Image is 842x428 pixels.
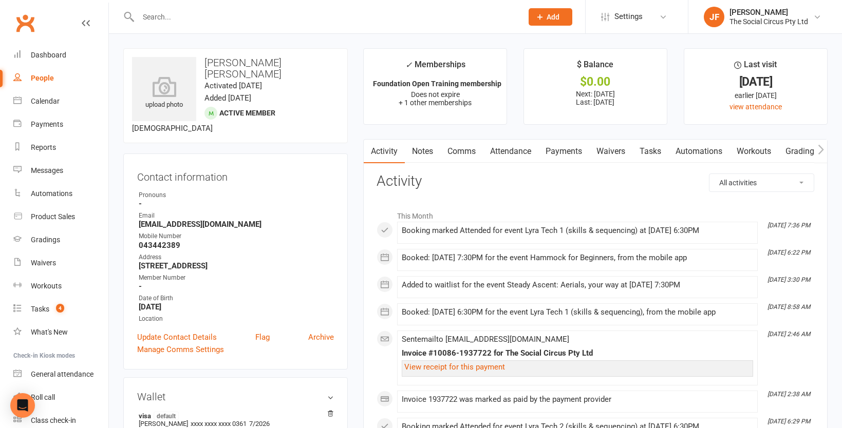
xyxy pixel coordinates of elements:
span: Does not expire [411,90,460,99]
a: Archive [308,331,334,343]
time: Added [DATE] [204,93,251,103]
a: Tasks 4 [13,298,108,321]
strong: 043442389 [139,241,334,250]
div: earlier [DATE] [694,90,818,101]
div: Last visit [734,58,777,76]
a: Automations [13,182,108,205]
a: Dashboard [13,44,108,67]
a: What's New [13,321,108,344]
div: Booked: [DATE] 6:30PM for the event Lyra Tech 1 (skills & sequencing), from the mobile app [402,308,753,317]
a: Attendance [483,140,538,163]
div: Invoice 1937722 was marked as paid by the payment provider [402,395,753,404]
a: Workouts [13,275,108,298]
a: Activity [364,140,405,163]
strong: Foundation Open Training membership [373,80,501,88]
div: Email [139,211,334,221]
a: People [13,67,108,90]
div: Memberships [405,58,465,77]
span: Settings [614,5,643,28]
a: Messages [13,159,108,182]
div: Tasks [31,305,49,313]
a: Manage Comms Settings [137,343,224,356]
input: Search... [135,10,515,24]
h3: Activity [377,173,814,189]
div: Member Number [139,273,334,283]
div: Waivers [31,259,56,267]
a: Calendar [13,90,108,113]
div: $ Balance [577,58,613,76]
i: [DATE] 2:46 AM [768,330,810,338]
h3: Wallet [137,391,334,402]
strong: - [139,199,334,208]
div: Payments [31,120,63,128]
a: Automations [668,140,729,163]
a: Workouts [729,140,778,163]
i: [DATE] 3:30 PM [768,276,810,283]
span: default [154,412,179,420]
i: [DATE] 8:58 AM [768,303,810,310]
a: View receipt for this payment [404,362,505,372]
div: Mobile Number [139,231,334,241]
p: Next: [DATE] Last: [DATE] [533,90,658,106]
li: This Month [377,205,814,222]
span: xxxx xxxx xxxx 0361 [191,420,247,427]
strong: [STREET_ADDRESS] [139,261,334,270]
div: Booking marked Attended for event Lyra Tech 1 (skills & sequencing) at [DATE] 6:30PM [402,226,753,235]
a: Reports [13,136,108,159]
span: Sent email to [EMAIL_ADDRESS][DOMAIN_NAME] [402,335,569,344]
div: $0.00 [533,76,658,87]
div: Automations [31,189,72,198]
a: Comms [440,140,483,163]
h3: Contact information [137,167,334,183]
a: Gradings [13,228,108,251]
div: [PERSON_NAME] [729,8,808,17]
a: Payments [13,113,108,136]
span: Add [547,13,559,21]
div: Dashboard [31,51,66,59]
strong: visa [139,412,329,420]
div: What's New [31,328,68,336]
span: 7/2026 [249,420,270,427]
div: Gradings [31,236,60,244]
strong: - [139,282,334,291]
a: Flag [255,331,270,343]
div: Invoice #10086-1937722 for The Social Circus Pty Ltd [402,349,753,358]
div: Location [139,314,334,324]
div: Open Intercom Messenger [10,393,35,418]
div: Product Sales [31,212,75,221]
a: Tasks [632,140,668,163]
a: General attendance kiosk mode [13,363,108,386]
div: Reports [31,143,56,151]
div: General attendance [31,370,93,378]
a: Clubworx [12,10,38,36]
a: Waivers [589,140,632,163]
div: [DATE] [694,76,818,87]
span: Active member [219,109,275,117]
a: Waivers [13,251,108,275]
div: Booked: [DATE] 7:30PM for the event Hammock for Beginners, from the mobile app [402,254,753,262]
strong: [EMAIL_ADDRESS][DOMAIN_NAME] [139,220,334,229]
button: Add [529,8,572,26]
div: Address [139,252,334,262]
span: 4 [56,304,64,313]
div: The Social Circus Pty Ltd [729,17,808,26]
div: Roll call [31,393,55,401]
div: JF [704,7,724,27]
div: People [31,74,54,82]
a: Notes [405,140,440,163]
span: + 1 other memberships [399,99,472,107]
a: Payments [538,140,589,163]
a: Product Sales [13,205,108,228]
div: Calendar [31,97,60,105]
strong: [DATE] [139,302,334,312]
i: ✓ [405,60,412,70]
i: [DATE] 7:36 PM [768,222,810,229]
time: Activated [DATE] [204,81,262,90]
div: Date of Birth [139,294,334,303]
div: Class check-in [31,416,76,424]
i: [DATE] 2:38 AM [768,391,810,398]
div: Added to waitlist for the event Steady Ascent: Aerials, your way at [DATE] 7:30PM [402,281,753,289]
div: upload photo [132,76,196,110]
a: Roll call [13,386,108,409]
a: view attendance [729,103,782,111]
